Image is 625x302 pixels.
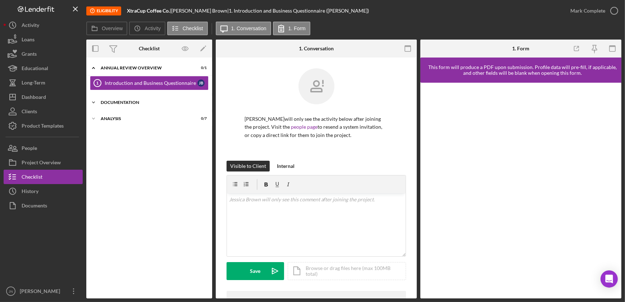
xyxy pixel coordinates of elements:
[101,116,189,121] div: Analysis
[245,115,388,139] p: [PERSON_NAME] will only see the activity below after joining the project. Visit the to resend a s...
[102,26,123,31] label: Overview
[4,284,83,298] button: JN[PERSON_NAME]
[171,8,229,14] div: [PERSON_NAME] Brown |
[86,6,121,15] div: Eligibility
[86,6,121,15] div: This stage is no longer available as part of the standard workflow for Small Business Annual Revi...
[512,46,529,51] div: 1. Form
[183,26,203,31] label: Checklist
[9,289,13,293] text: JN
[277,161,295,171] div: Internal
[127,8,171,14] div: |
[229,8,369,14] div: 1. Introduction and Business Questionnaire ([PERSON_NAME])
[139,46,160,51] div: Checklist
[601,270,618,288] div: Open Intercom Messenger
[424,64,621,76] div: This form will produce a PDF upon submission. Profile data will pre-fill, if applicable, and othe...
[194,66,207,70] div: 0 / 1
[216,22,271,35] button: 1. Conversation
[230,161,266,171] div: Visible to Client
[227,161,270,171] button: Visible to Client
[570,4,605,18] div: Mark Complete
[231,26,266,31] label: 1. Conversation
[273,161,298,171] button: Internal
[194,116,207,121] div: 0 / 7
[127,8,170,14] b: XtraCup Coffee Co.
[563,4,621,18] button: Mark Complete
[288,26,306,31] label: 1. Form
[428,90,615,291] iframe: Lenderfit form
[101,100,203,105] div: Documentation
[18,284,65,300] div: [PERSON_NAME]
[96,81,99,85] tspan: 1
[167,22,208,35] button: Checklist
[129,22,165,35] button: Activity
[101,66,189,70] div: Annual Review Overview
[197,79,205,87] div: J B
[227,262,284,280] button: Save
[273,22,310,35] button: 1. Form
[90,76,209,90] a: 1Introduction and Business QuestionnaireJB
[4,198,83,213] button: Documents
[250,262,261,280] div: Save
[145,26,160,31] label: Activity
[86,22,127,35] button: Overview
[105,80,197,86] div: Introduction and Business Questionnaire
[22,198,47,215] div: Documents
[291,124,318,130] a: people page
[299,46,334,51] div: 1. Conversation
